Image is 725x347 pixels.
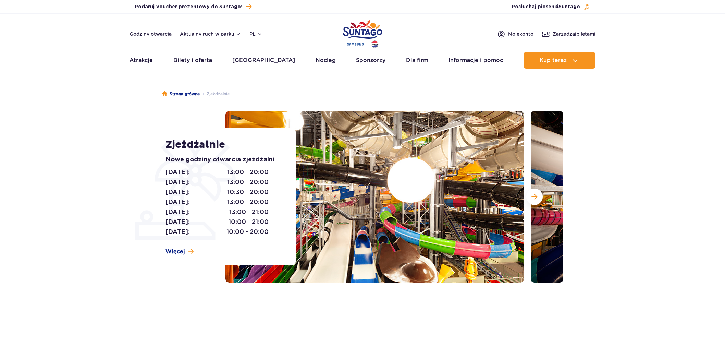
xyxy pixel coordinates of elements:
button: pl [249,31,262,37]
button: Następny slajd [526,189,543,205]
a: Podaruj Voucher prezentowy do Suntago! [135,2,251,11]
a: Sponsorzy [356,52,385,69]
a: Dla firm [406,52,428,69]
a: Nocleg [316,52,336,69]
a: [GEOGRAPHIC_DATA] [232,52,295,69]
span: [DATE]: [165,227,190,237]
span: Moje konto [508,31,533,37]
span: 13:00 - 20:00 [227,197,269,207]
span: Więcej [165,248,185,255]
li: Zjeżdżalnie [200,91,230,97]
button: Posłuchaj piosenkiSuntago [512,3,590,10]
span: 10:00 - 20:00 [226,227,269,237]
a: Bilety i oferta [173,52,212,69]
span: 13:00 - 20:00 [227,177,269,187]
span: Podaruj Voucher prezentowy do Suntago! [135,3,242,10]
span: Zarządzaj biletami [553,31,595,37]
span: 13:00 - 21:00 [229,207,269,217]
a: Więcej [165,248,194,255]
span: [DATE]: [165,197,190,207]
a: Zarządzajbiletami [542,30,595,38]
button: Aktualny ruch w parku [180,31,241,37]
p: Nowe godziny otwarcia zjeżdżalni [165,155,280,165]
a: Mojekonto [497,30,533,38]
button: Kup teraz [524,52,595,69]
span: Posłuchaj piosenki [512,3,580,10]
span: [DATE]: [165,177,190,187]
h1: Zjeżdżalnie [165,139,280,151]
a: Informacje i pomoc [448,52,503,69]
span: [DATE]: [165,187,190,197]
a: Strona główna [162,91,200,97]
span: Suntago [558,4,580,9]
span: 13:00 - 20:00 [227,167,269,177]
a: Godziny otwarcia [130,31,172,37]
span: [DATE]: [165,167,190,177]
span: 10:30 - 20:00 [227,187,269,197]
span: 10:00 - 21:00 [229,217,269,227]
span: Kup teraz [540,57,567,63]
span: [DATE]: [165,207,190,217]
a: Atrakcje [130,52,153,69]
span: [DATE]: [165,217,190,227]
a: Park of Poland [343,17,382,49]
